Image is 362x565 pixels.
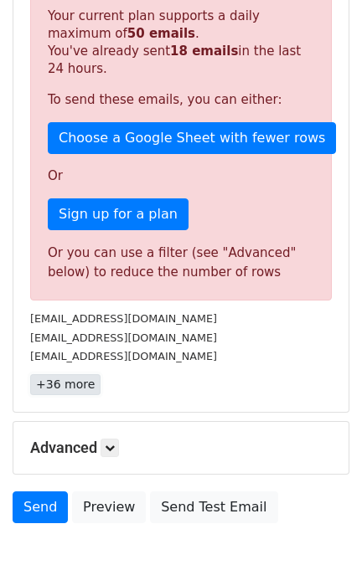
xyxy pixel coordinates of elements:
a: +36 more [30,374,101,395]
a: Preview [72,491,146,523]
p: To send these emails, you can either: [48,91,314,109]
p: Your current plan supports a daily maximum of . You've already sent in the last 24 hours. [48,8,314,78]
a: Sign up for a plan [48,198,189,230]
iframe: Chat Widget [278,485,362,565]
strong: 50 emails [127,26,195,41]
small: [EMAIL_ADDRESS][DOMAIN_NAME] [30,312,217,325]
a: Send Test Email [150,491,277,523]
h5: Advanced [30,439,332,457]
a: Choose a Google Sheet with fewer rows [48,122,336,154]
p: Or [48,167,314,185]
strong: 18 emails [170,44,238,59]
div: Or you can use a filter (see "Advanced" below) to reduce the number of rows [48,244,314,281]
a: Send [13,491,68,523]
small: [EMAIL_ADDRESS][DOMAIN_NAME] [30,350,217,362]
small: [EMAIL_ADDRESS][DOMAIN_NAME] [30,331,217,344]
